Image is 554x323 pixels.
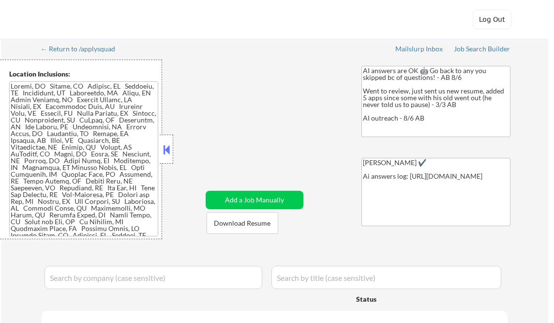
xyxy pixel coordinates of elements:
[41,46,124,52] div: ← Return to /applysquad
[395,46,444,52] div: Mailslurp Inbox
[356,290,439,308] div: Status
[206,191,303,209] button: Add a Job Manually
[41,45,124,55] a: ← Return to /applysquad
[454,46,510,52] div: Job Search Builder
[207,212,278,234] button: Download Resume
[395,45,444,55] a: Mailslurp Inbox
[473,10,511,29] button: Log Out
[9,69,158,79] div: Location Inclusions:
[271,266,501,289] input: Search by title (case sensitive)
[45,266,262,289] input: Search by company (case sensitive)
